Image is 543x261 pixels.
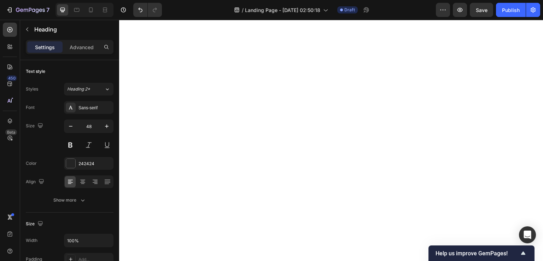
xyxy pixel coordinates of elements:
div: Font [26,104,35,111]
div: Styles [26,86,38,92]
p: Heading [34,25,111,34]
div: Text style [26,68,45,75]
div: 450 [7,75,17,81]
button: Show more [26,194,113,207]
div: Width [26,237,37,244]
p: Advanced [70,43,94,51]
input: Auto [64,234,113,247]
button: Show survey - Help us improve GemPages! [436,249,527,257]
div: Publish [502,6,520,14]
button: 7 [3,3,53,17]
div: Show more [53,197,86,204]
p: 7 [46,6,49,14]
div: Align [26,177,46,187]
span: Landing Page - [DATE] 02:50:18 [245,6,320,14]
span: Save [476,7,487,13]
div: Beta [5,129,17,135]
div: Size [26,219,45,229]
span: Draft [344,7,355,13]
p: Settings [35,43,55,51]
span: Help us improve GemPages! [436,250,519,257]
button: Heading 2* [64,83,113,95]
iframe: Design area [119,20,543,261]
div: Color [26,160,37,167]
div: Sans-serif [78,105,112,111]
span: Heading 2* [67,86,90,92]
button: Save [470,3,493,17]
div: 242424 [78,161,112,167]
div: Open Intercom Messenger [519,226,536,243]
span: / [242,6,244,14]
div: Undo/Redo [133,3,162,17]
button: Publish [496,3,526,17]
div: Size [26,121,45,131]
